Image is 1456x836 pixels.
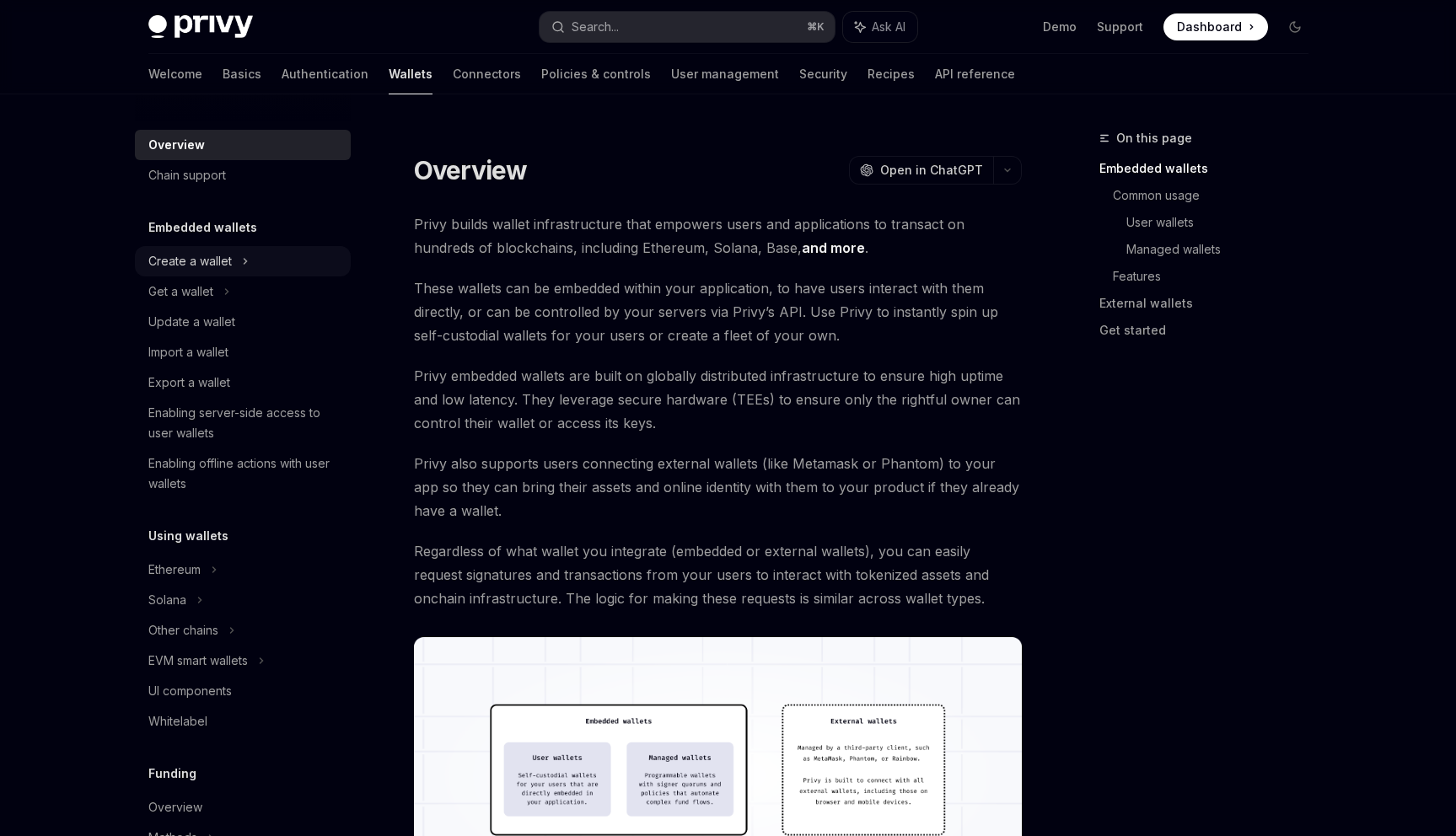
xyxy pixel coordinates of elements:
a: Security [799,54,847,94]
div: Whitelabel [148,711,207,731]
div: Import a wallet [148,342,228,362]
div: Other chains [148,620,218,640]
div: Solana [148,590,186,610]
h5: Funding [148,764,196,784]
a: Update a wallet [135,307,351,337]
a: Embedded wallets [1099,155,1322,182]
span: These wallets can be embedded within your application, to have users interact with them directly,... [414,276,1022,347]
a: Support [1097,19,1143,35]
a: Connectors [453,54,521,94]
a: Import a wallet [135,337,351,367]
a: Authentication [282,54,368,94]
button: Ask AI [843,12,917,42]
a: API reference [935,54,1015,94]
span: Privy also supports users connecting external wallets (like Metamask or Phantom) to your app so t... [414,452,1022,522]
a: Policies & controls [541,54,651,94]
a: and more [802,239,865,257]
a: Overview [135,792,351,823]
div: Export a wallet [148,372,230,393]
a: Managed wallets [1126,236,1322,263]
a: Export a wallet [135,367,351,398]
h5: Using wallets [148,526,228,546]
span: ⌘ K [807,20,825,34]
div: Chain support [148,165,226,185]
a: Overview [135,130,351,160]
a: Welcome [148,54,202,94]
div: Search... [572,17,619,37]
a: User wallets [1126,209,1322,236]
div: Overview [148,797,202,817]
a: Dashboard [1163,13,1268,40]
div: Create a wallet [148,251,232,271]
a: Demo [1043,19,1077,35]
div: EVM smart wallets [148,651,248,671]
a: Get started [1099,317,1322,344]
div: Enabling offline actions with user wallets [148,453,341,494]
a: Common usage [1113,182,1322,209]
h5: Embedded wallets [148,217,257,238]
span: Ask AI [872,19,905,35]
a: Enabling offline actions with user wallets [135,448,351,499]
a: Enabling server-side access to user wallets [135,398,351,448]
a: Features [1113,263,1322,290]
span: Dashboard [1177,19,1242,35]
button: Search...⌘K [540,12,835,42]
a: Recipes [868,54,915,94]
button: Toggle dark mode [1281,13,1308,40]
span: Open in ChatGPT [880,162,983,179]
h1: Overview [414,155,528,185]
div: UI components [148,681,232,701]
span: On this page [1116,128,1192,148]
a: External wallets [1099,290,1322,317]
a: Chain support [135,160,351,190]
a: Whitelabel [135,706,351,737]
a: Basics [223,54,261,94]
span: Privy embedded wallets are built on globally distributed infrastructure to ensure high uptime and... [414,364,1022,435]
div: Ethereum [148,560,201,580]
span: Regardless of what wallet you integrate (embedded or external wallets), you can easily request si... [414,539,1022,610]
div: Overview [148,135,205,155]
a: UI components [135,676,351,706]
a: User management [671,54,779,94]
div: Get a wallet [148,281,213,302]
div: Update a wallet [148,312,235,332]
button: Open in ChatGPT [849,156,993,185]
a: Wallets [389,54,433,94]
span: Privy builds wallet infrastructure that empowers users and applications to transact on hundreds o... [414,212,1022,260]
div: Enabling server-side access to user wallets [148,403,341,443]
img: dark logo [148,15,253,39]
